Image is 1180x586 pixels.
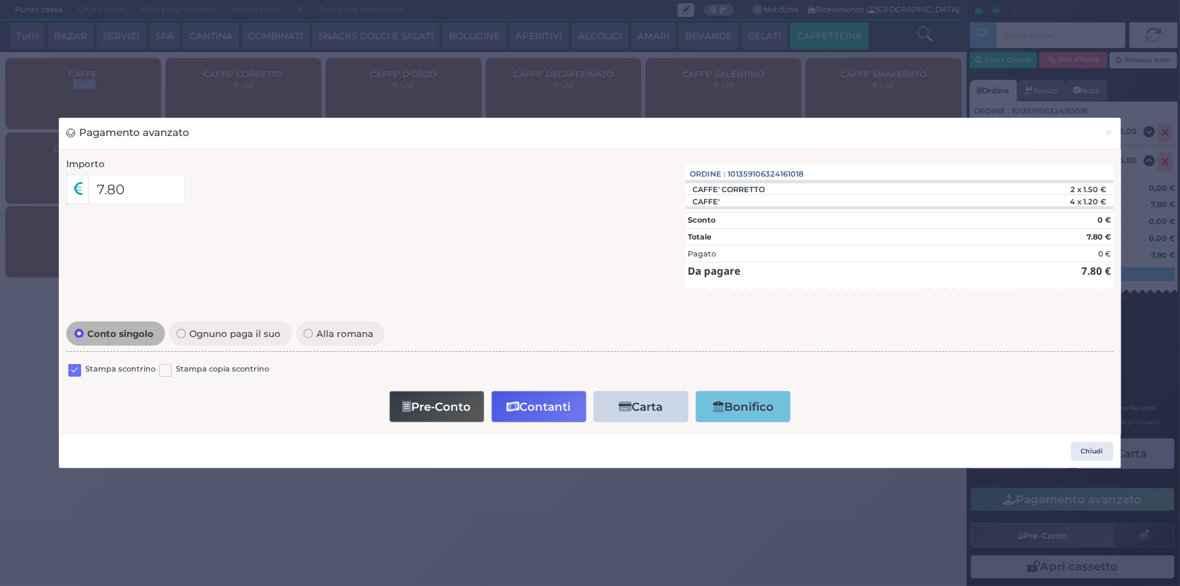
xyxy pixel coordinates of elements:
[176,363,269,376] label: Stampa copia scontrino
[688,232,711,242] strong: Totale
[686,185,772,194] div: CAFFE' CORRETTO
[690,168,726,180] span: Ordine :
[66,125,189,141] h3: Pagamento avanzato
[1097,118,1120,148] button: Chiudi
[594,391,688,422] button: Carta
[1098,248,1111,260] div: 0 €
[89,175,185,204] input: Es. 30.99
[728,168,804,180] span: 101359106324161018
[1098,215,1111,225] strong: 0 €
[313,329,377,338] span: Alla romana
[390,391,484,422] button: Pre-Conto
[688,215,715,225] strong: Sconto
[688,248,716,260] div: Pagato
[1006,185,1113,194] div: 2 x 1.50 €
[1087,232,1111,242] strong: 7.80 €
[1081,264,1111,277] strong: 7.80 €
[186,329,285,338] span: Ognuno paga il suo
[84,329,158,338] span: Conto singolo
[686,197,727,206] div: CAFFE'
[696,391,790,422] button: Bonifico
[1071,442,1114,461] button: Chiudi
[1006,197,1113,206] div: 4 x 1.20 €
[1105,125,1114,140] span: ×
[688,264,740,277] strong: Da pagare
[85,363,156,376] label: Stampa scontrino
[492,391,586,422] button: Contanti
[66,157,105,171] label: Importo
